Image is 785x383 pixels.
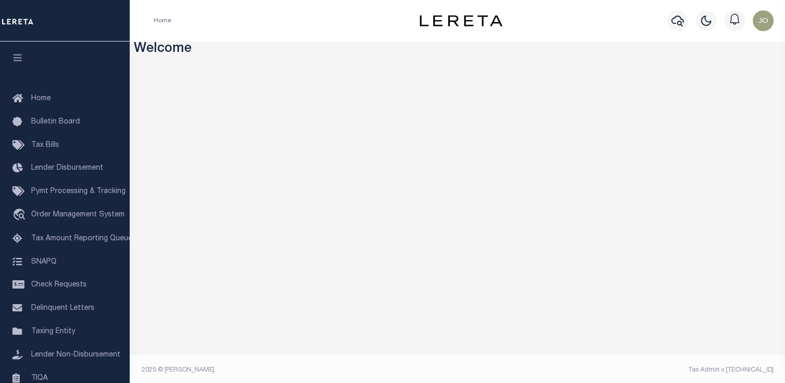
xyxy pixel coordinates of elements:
[31,118,80,126] span: Bulletin Board
[31,188,126,195] span: Pymt Processing & Tracking
[134,42,781,58] h3: Welcome
[31,328,75,335] span: Taxing Entity
[31,95,51,102] span: Home
[420,15,503,26] img: logo-dark.svg
[31,211,125,218] span: Order Management System
[12,209,29,222] i: travel_explore
[31,235,132,242] span: Tax Amount Reporting Queue
[753,10,774,31] img: svg+xml;base64,PHN2ZyB4bWxucz0iaHR0cDovL3d3dy53My5vcmcvMjAwMC9zdmciIHBvaW50ZXItZXZlbnRzPSJub25lIi...
[31,258,57,265] span: SNAPQ
[31,305,94,312] span: Delinquent Letters
[134,365,458,375] div: 2025 © [PERSON_NAME].
[154,16,171,25] li: Home
[31,374,48,381] span: TIQA
[31,281,87,289] span: Check Requests
[31,351,120,359] span: Lender Non-Disbursement
[465,365,774,375] div: Tax Admin v.[TECHNICAL_ID]
[31,165,103,172] span: Lender Disbursement
[31,142,59,149] span: Tax Bills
